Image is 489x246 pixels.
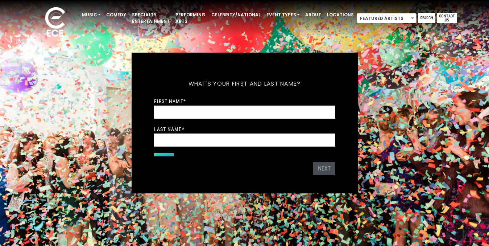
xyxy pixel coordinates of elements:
[357,13,417,23] span: Featured Artists
[302,9,324,21] a: About
[154,126,185,132] label: Last Name
[418,13,435,23] a: Search
[79,9,103,21] a: Music
[173,9,208,28] a: Performing Arts
[37,5,73,40] img: ece_new_logo_whitev2-1.png
[208,9,264,21] a: Celebrity/National
[264,9,302,21] a: Event Types
[154,98,186,104] label: First Name
[129,9,173,28] a: Specialty Entertainment
[324,9,357,21] a: Locations
[103,9,129,21] a: Comedy
[154,71,335,97] h5: What's your first and last name?
[357,13,416,24] span: Featured Artists
[437,13,457,23] a: Contact Us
